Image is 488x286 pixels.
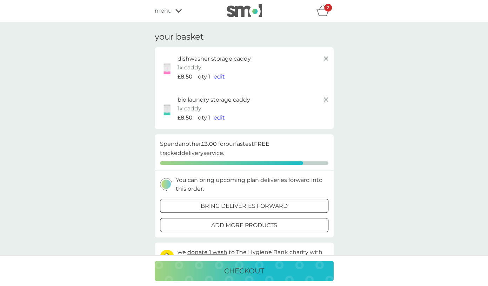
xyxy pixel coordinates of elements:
[201,141,217,147] strong: £3.00
[201,202,288,211] p: bring deliveries forward
[155,32,204,42] h3: your basket
[214,73,225,80] span: edit
[178,104,201,113] p: 1x caddy
[178,63,201,72] p: 1x caddy
[178,72,193,81] span: £8.50
[178,95,250,104] p: bio laundry storage caddy
[176,176,328,193] p: You can bring upcoming plan deliveries forward into this order.
[155,261,334,281] button: checkout
[160,139,328,157] p: Spend another for our fastest tracked delivery service.
[211,221,277,230] p: add more products
[214,72,225,81] button: edit
[155,6,172,15] span: menu
[178,113,193,122] span: £8.50
[208,72,210,81] p: 1
[208,113,210,122] p: 1
[178,248,328,266] p: we to The Hygiene Bank charity with every laundry or dishwash FREE trial.
[160,199,328,213] button: bring deliveries forward
[160,178,172,191] img: delivery-schedule.svg
[227,4,262,17] img: smol
[214,114,225,121] span: edit
[198,113,207,122] p: qty
[254,141,269,147] strong: FREE
[214,113,225,122] button: edit
[160,218,328,232] button: add more products
[187,249,227,256] span: donate 1 wash
[198,72,207,81] p: qty
[316,4,334,18] div: basket
[224,265,264,277] p: checkout
[178,54,251,63] p: dishwasher storage caddy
